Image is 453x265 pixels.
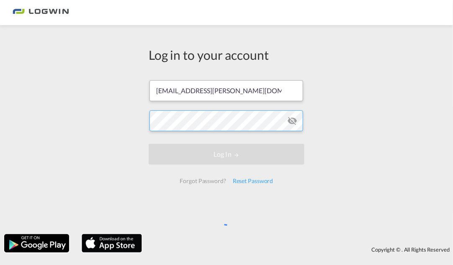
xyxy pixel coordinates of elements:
[287,116,297,126] md-icon: icon-eye-off
[149,80,303,101] input: Enter email/phone number
[176,173,229,189] div: Forgot Password?
[3,233,70,253] img: google.png
[13,3,69,22] img: bc73a0e0d8c111efacd525e4c8ad7d32.png
[149,46,304,64] div: Log in to your account
[149,144,304,165] button: LOGIN
[81,233,143,253] img: apple.png
[229,173,277,189] div: Reset Password
[146,242,453,257] div: Copyright © . All Rights Reserved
